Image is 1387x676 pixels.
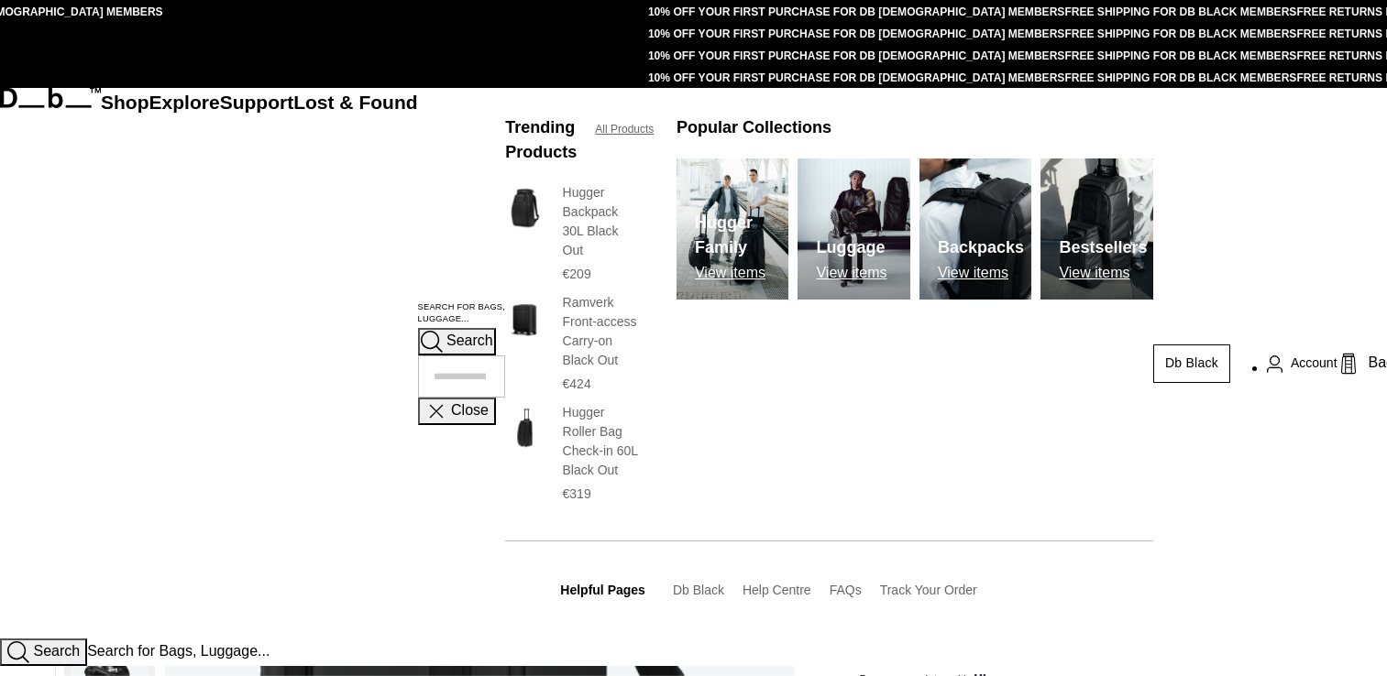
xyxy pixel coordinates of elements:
p: View items [816,265,886,281]
a: Help Centre [743,583,811,597]
span: €209 [563,267,591,281]
a: Support [220,92,294,113]
img: Db [798,158,909,300]
a: 10% OFF YOUR FIRST PURCHASE FOR DB [DEMOGRAPHIC_DATA] MEMBERS [648,49,1064,62]
a: Db Backpacks View items [919,158,1031,300]
img: Ramverk Front-access Carry-on Black Out [505,293,544,343]
a: Account [1267,353,1337,375]
a: FREE SHIPPING FOR DB BLACK MEMBERS [1064,49,1296,62]
h3: Helpful Pages [560,581,645,600]
a: Track Your Order [880,583,977,597]
a: 10% OFF YOUR FIRST PURCHASE FOR DB [DEMOGRAPHIC_DATA] MEMBERS [648,5,1064,18]
p: View items [938,265,1024,281]
button: Search [418,328,496,355]
a: Shop [101,92,149,113]
p: View items [1059,265,1147,281]
h3: Bestsellers [1059,235,1147,260]
nav: Main Navigation [101,88,418,638]
h3: Luggage [816,235,886,260]
img: Hugger Roller Bag Check-in 60L Black Out [505,403,544,452]
h3: Popular Collections [677,115,831,140]
span: €319 [563,486,591,501]
img: Db [1040,158,1153,300]
a: Hugger Backpack 30L Black Out Hugger Backpack 30L Black Out €209 [505,183,640,284]
a: Db Luggage View items [798,158,909,300]
span: Search [446,333,493,349]
h3: Hugger Family [695,211,788,260]
h3: Backpacks [938,235,1024,260]
a: Explore [149,92,220,113]
a: Db Black [1153,344,1230,383]
img: Db [677,158,788,300]
a: Db Black [673,583,724,597]
a: FAQs [830,583,862,597]
button: Close [418,398,496,425]
a: Db Bestsellers View items [1040,158,1153,300]
h3: Trending Products [505,115,577,165]
a: All Products [595,121,654,137]
span: Search [33,643,80,659]
h3: Hugger Backpack 30L Black Out [563,183,640,260]
img: Db [919,158,1031,300]
label: Search for Bags, Luggage... [418,301,506,327]
span: €424 [563,376,591,391]
a: FREE SHIPPING FOR DB BLACK MEMBERS [1064,71,1296,84]
a: 10% OFF YOUR FIRST PURCHASE FOR DB [DEMOGRAPHIC_DATA] MEMBERS [648,71,1064,84]
p: View items [695,265,788,281]
span: Account [1291,354,1337,373]
span: Close [451,403,489,419]
h3: Ramverk Front-access Carry-on Black Out [563,293,640,370]
a: FREE SHIPPING FOR DB BLACK MEMBERS [1064,5,1296,18]
a: FREE SHIPPING FOR DB BLACK MEMBERS [1064,27,1296,40]
a: Db Hugger Family View items [677,158,788,300]
a: 10% OFF YOUR FIRST PURCHASE FOR DB [DEMOGRAPHIC_DATA] MEMBERS [648,27,1064,40]
a: Lost & Found [293,92,417,113]
h3: Hugger Roller Bag Check-in 60L Black Out [563,403,640,480]
a: Ramverk Front-access Carry-on Black Out Ramverk Front-access Carry-on Black Out €424 [505,293,640,394]
a: Hugger Roller Bag Check-in 60L Black Out Hugger Roller Bag Check-in 60L Black Out €319 [505,403,640,504]
img: Hugger Backpack 30L Black Out [505,183,544,233]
